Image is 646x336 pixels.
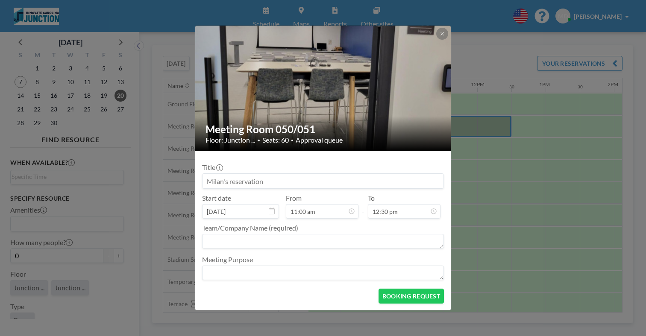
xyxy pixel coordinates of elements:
[202,163,222,172] label: Title
[257,137,260,143] span: •
[368,194,375,202] label: To
[195,23,452,152] img: 537.jpg
[206,123,441,136] h2: Meeting Room 050/051
[206,136,255,144] span: Floor: Junction ...
[362,197,364,216] span: -
[291,137,294,143] span: •
[296,136,343,144] span: Approval queue
[202,224,298,232] label: Team/Company Name (required)
[202,194,231,202] label: Start date
[203,174,443,188] input: Milan's reservation
[379,289,444,304] button: BOOKING REQUEST
[262,136,289,144] span: Seats: 60
[286,194,302,202] label: From
[202,255,253,264] label: Meeting Purpose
